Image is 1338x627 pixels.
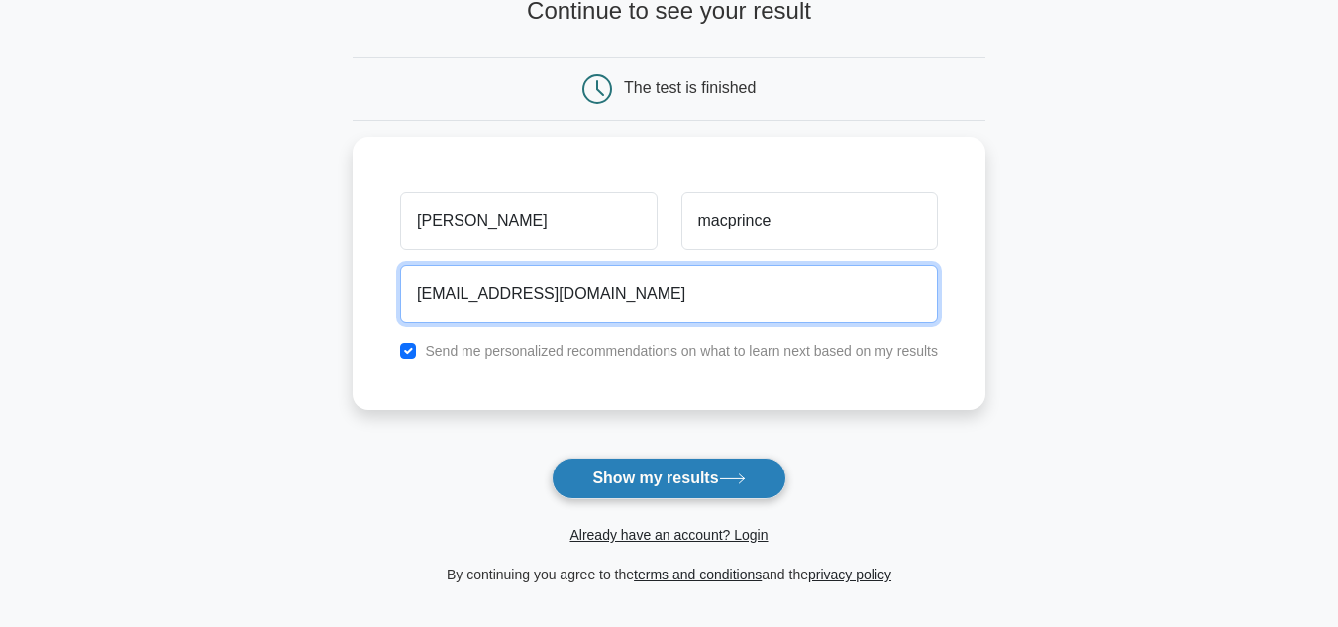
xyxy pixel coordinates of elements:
div: The test is finished [624,79,756,96]
label: Send me personalized recommendations on what to learn next based on my results [425,343,938,359]
input: First name [400,192,657,250]
button: Show my results [552,458,785,499]
a: terms and conditions [634,567,762,582]
a: privacy policy [808,567,891,582]
div: By continuing you agree to the and the [341,563,997,586]
input: Last name [681,192,938,250]
a: Already have an account? Login [569,527,768,543]
input: Email [400,265,938,323]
